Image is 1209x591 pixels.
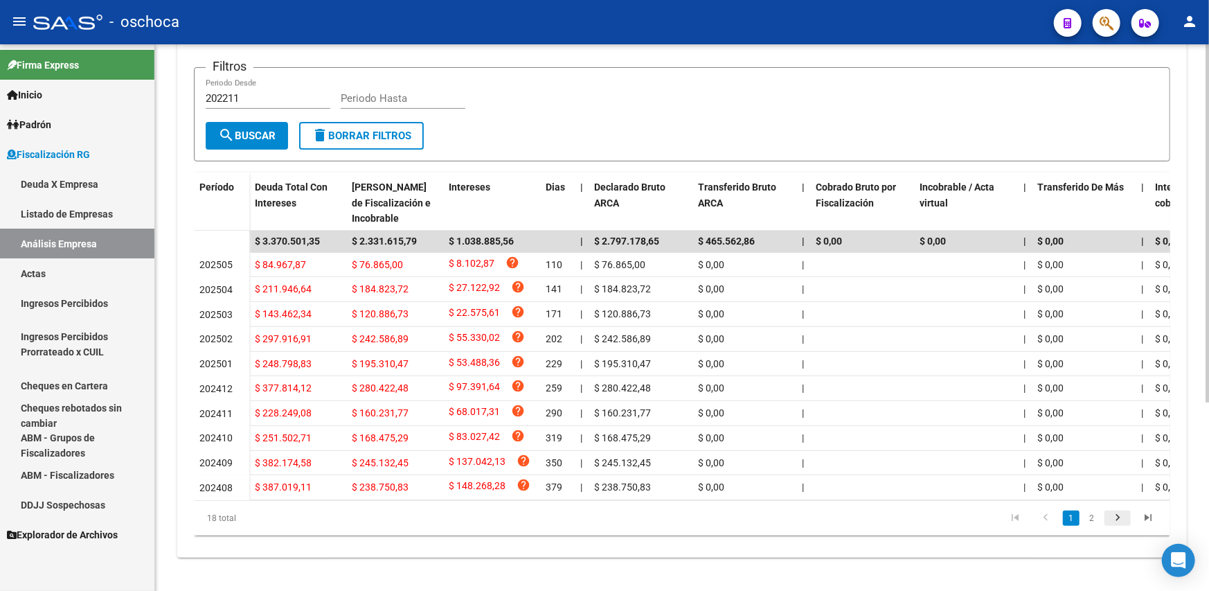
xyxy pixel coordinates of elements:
span: | [802,236,805,247]
span: | [802,432,804,443]
span: $ 387.019,11 [255,482,312,493]
span: | [580,333,582,344]
span: $ 137.042,13 [449,454,505,473]
datatable-header-cell: | [1018,173,1032,233]
mat-icon: search [218,127,235,143]
span: $ 68.017,31 [449,404,500,423]
span: Intereses [449,182,490,193]
span: $ 0,00 [1037,358,1064,369]
span: $ 0,00 [1037,308,1064,319]
span: $ 0,00 [698,407,724,418]
span: | [580,358,582,369]
span: | [802,333,804,344]
span: $ 0,00 [1037,482,1064,493]
span: | [1023,482,1026,493]
span: $ 0,00 [698,358,724,369]
h3: Filtros [206,57,253,76]
i: help [511,330,525,344]
button: Borrar Filtros [299,122,424,150]
span: | [802,308,804,319]
span: $ 143.462,34 [255,308,312,319]
span: Cobrado Bruto por Fiscalización [816,182,896,209]
span: | [1023,382,1026,394]
span: $ 0,00 [1155,236,1181,247]
span: $ 83.027,42 [449,429,500,448]
span: | [802,457,804,468]
span: Firma Express [7,58,79,73]
span: $ 0,00 [1037,382,1064,394]
span: $ 168.475,29 [352,432,409,443]
a: 1 [1063,511,1080,526]
span: Deuda Total Con Intereses [255,182,328,209]
span: | [1023,283,1026,294]
span: $ 245.132,45 [352,457,409,468]
span: $ 0,00 [698,482,724,493]
span: 110 [546,259,562,270]
div: Open Intercom Messenger [1162,544,1195,577]
span: 290 [546,407,562,418]
datatable-header-cell: | [1136,173,1149,233]
datatable-header-cell: Deuda Total Con Intereses [249,173,346,233]
span: $ 0,00 [1037,333,1064,344]
span: $ 0,00 [1037,432,1064,443]
span: | [580,308,582,319]
span: Inicio [7,87,42,103]
span: 202502 [199,333,233,344]
span: $ 84.967,87 [255,259,306,270]
span: | [1141,333,1143,344]
span: | [1141,283,1143,294]
span: 202411 [199,408,233,419]
span: $ 8.102,87 [449,256,494,274]
span: $ 242.586,89 [594,333,651,344]
datatable-header-cell: Deuda Bruta Neto de Fiscalización e Incobrable [346,173,443,233]
span: $ 0,00 [1037,457,1064,468]
span: Transferido Bruto ARCA [698,182,776,209]
span: Dias [546,182,565,193]
span: $ 280.422,48 [594,382,651,394]
span: 202408 [199,482,233,493]
datatable-header-cell: Intereses [443,173,540,233]
span: | [802,482,804,493]
span: $ 3.370.501,35 [255,236,320,247]
span: | [802,259,804,270]
datatable-header-cell: Incobrable / Acta virtual [914,173,1018,233]
span: Borrar Filtros [312,130,411,142]
span: | [1141,407,1143,418]
span: Fiscalización RG [7,147,90,162]
span: $ 0,00 [1037,259,1064,270]
span: $ 465.562,86 [698,236,755,247]
datatable-header-cell: | [575,173,589,233]
span: | [1141,457,1143,468]
span: 319 [546,432,562,443]
span: $ 0,00 [1155,259,1181,270]
span: $ 0,00 [698,283,724,294]
span: $ 2.331.615,79 [352,236,417,247]
datatable-header-cell: Declarado Bruto ARCA [589,173,692,233]
span: | [1023,457,1026,468]
span: $ 195.310,47 [594,358,651,369]
span: 202505 [199,259,233,270]
span: $ 120.886,73 [352,308,409,319]
span: $ 228.249,08 [255,407,312,418]
span: $ 195.310,47 [352,358,409,369]
span: $ 297.916,91 [255,333,312,344]
span: | [580,259,582,270]
span: | [1141,482,1143,493]
span: | [1023,407,1026,418]
i: help [511,305,525,319]
span: Buscar [218,130,276,142]
span: $ 0,00 [1155,432,1181,443]
span: $ 280.422,48 [352,382,409,394]
span: $ 0,00 [1037,407,1064,418]
span: Incobrable / Acta virtual [920,182,994,209]
span: | [1141,308,1143,319]
span: $ 76.865,00 [352,259,403,270]
span: 202504 [199,284,233,295]
mat-icon: person [1181,13,1198,30]
span: $ 0,00 [698,457,724,468]
a: 2 [1084,511,1100,526]
span: | [580,382,582,394]
span: | [802,407,804,418]
a: go to first page [1002,511,1028,526]
span: $ 97.391,64 [449,379,500,398]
